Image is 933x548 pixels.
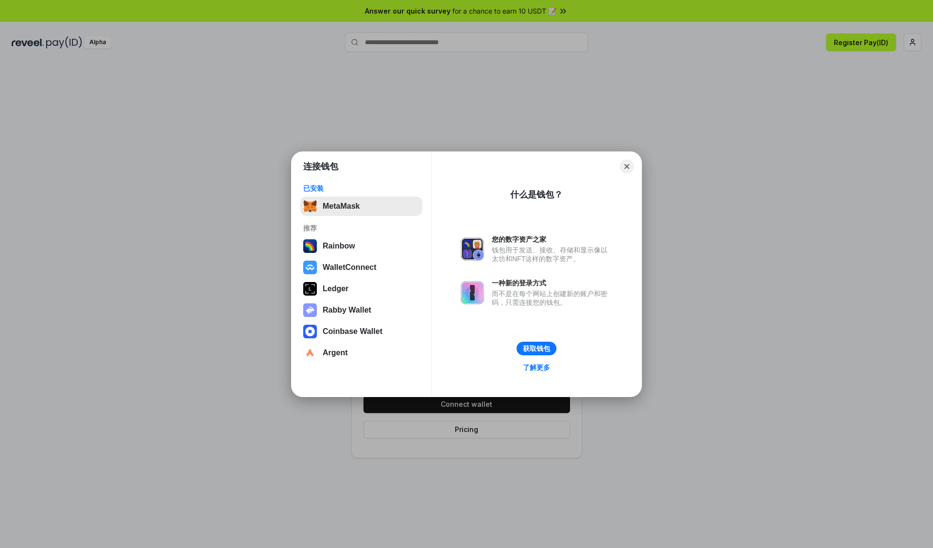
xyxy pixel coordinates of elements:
[300,197,422,216] button: MetaMask
[303,239,317,253] img: svg+xml,%3Csvg%20width%3D%22120%22%20height%3D%22120%22%20viewBox%3D%220%200%20120%20120%22%20fil...
[303,282,317,296] img: svg+xml,%3Csvg%20xmlns%3D%22http%3A%2F%2Fwww.w3.org%2F2000%2Fsvg%22%20width%3D%2228%22%20height%3...
[323,263,377,272] div: WalletConnect
[300,279,422,299] button: Ledger
[300,300,422,320] button: Rabby Wallet
[303,261,317,274] img: svg+xml,%3Csvg%20width%3D%2228%22%20height%3D%2228%22%20viewBox%3D%220%200%2028%2028%22%20fill%3D...
[303,184,419,193] div: 已安装
[323,327,382,336] div: Coinbase Wallet
[461,237,484,261] img: svg+xml,%3Csvg%20xmlns%3D%22http%3A%2F%2Fwww.w3.org%2F2000%2Fsvg%22%20fill%3D%22none%22%20viewBox...
[303,303,317,317] img: svg+xml,%3Csvg%20xmlns%3D%22http%3A%2F%2Fwww.w3.org%2F2000%2Fsvg%22%20fill%3D%22none%22%20viewBox...
[303,346,317,360] img: svg+xml,%3Csvg%20width%3D%2228%22%20height%3D%2228%22%20viewBox%3D%220%200%2028%2028%22%20fill%3D...
[523,344,550,353] div: 获取钱包
[620,160,634,173] button: Close
[461,281,484,304] img: svg+xml,%3Csvg%20xmlns%3D%22http%3A%2F%2Fwww.w3.org%2F2000%2Fsvg%22%20fill%3D%22none%22%20viewBox...
[300,258,422,277] button: WalletConnect
[492,289,612,307] div: 而不是在每个网站上创建新的账户和密码，只需连接您的钱包。
[492,246,612,263] div: 钱包用于发送、接收、存储和显示像以太坊和NFT这样的数字资产。
[300,322,422,341] button: Coinbase Wallet
[323,349,348,357] div: Argent
[303,325,317,338] img: svg+xml,%3Csvg%20width%3D%2228%22%20height%3D%2228%22%20viewBox%3D%220%200%2028%2028%22%20fill%3D...
[303,224,419,232] div: 推荐
[517,342,556,355] button: 获取钱包
[510,189,563,200] div: 什么是钱包？
[492,235,612,244] div: 您的数字资产之家
[323,306,371,315] div: Rabby Wallet
[300,236,422,256] button: Rainbow
[303,199,317,213] img: svg+xml,%3Csvg%20fill%3D%22none%22%20height%3D%2233%22%20viewBox%3D%220%200%2035%2033%22%20width%...
[303,161,338,172] h1: 连接钱包
[323,284,348,293] div: Ledger
[523,363,550,372] div: 了解更多
[492,279,612,287] div: 一种新的登录方式
[323,202,360,211] div: MetaMask
[517,361,556,374] a: 了解更多
[323,242,355,250] div: Rainbow
[300,343,422,363] button: Argent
